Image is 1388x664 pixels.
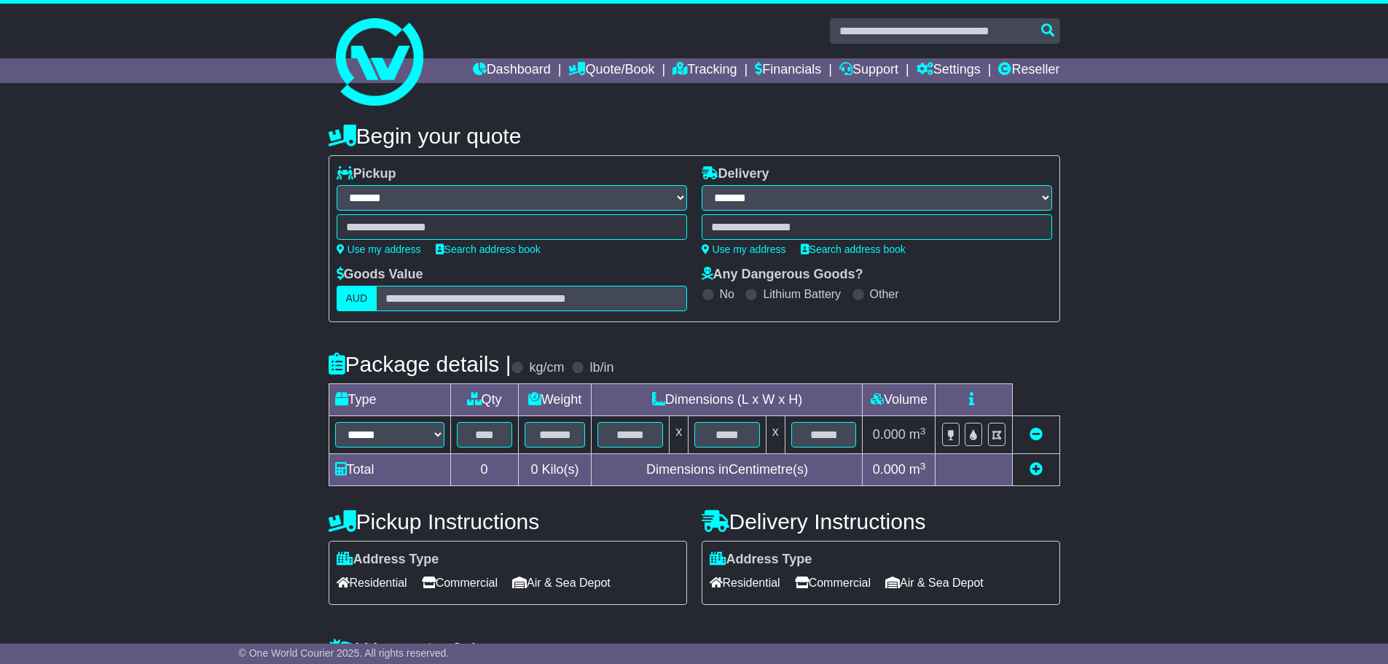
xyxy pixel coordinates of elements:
[873,462,906,477] span: 0.000
[529,360,564,376] label: kg/cm
[592,454,863,486] td: Dimensions in Centimetre(s)
[337,286,377,311] label: AUD
[917,58,981,83] a: Settings
[568,58,654,83] a: Quote/Book
[422,571,498,594] span: Commercial
[870,287,899,301] label: Other
[920,426,926,437] sup: 3
[710,552,812,568] label: Address Type
[329,384,450,416] td: Type
[702,243,786,255] a: Use my address
[839,58,898,83] a: Support
[710,571,780,594] span: Residential
[670,416,689,454] td: x
[702,166,769,182] label: Delivery
[702,267,863,283] label: Any Dangerous Goods?
[720,287,734,301] label: No
[909,427,926,442] span: m
[450,384,518,416] td: Qty
[518,384,592,416] td: Weight
[1030,462,1043,477] a: Add new item
[329,352,511,376] h4: Package details |
[873,427,906,442] span: 0.000
[1030,427,1043,442] a: Remove this item
[337,571,407,594] span: Residential
[329,454,450,486] td: Total
[337,267,423,283] label: Goods Value
[473,58,551,83] a: Dashboard
[530,462,538,477] span: 0
[863,384,936,416] td: Volume
[329,638,1060,662] h4: Warranty & Insurance
[795,571,871,594] span: Commercial
[329,124,1060,148] h4: Begin your quote
[589,360,613,376] label: lb/in
[450,454,518,486] td: 0
[337,552,439,568] label: Address Type
[801,243,906,255] a: Search address book
[885,571,984,594] span: Air & Sea Depot
[512,571,611,594] span: Air & Sea Depot
[763,287,841,301] label: Lithium Battery
[436,243,541,255] a: Search address book
[337,166,396,182] label: Pickup
[673,58,737,83] a: Tracking
[239,647,450,659] span: © One World Courier 2025. All rights reserved.
[998,58,1059,83] a: Reseller
[592,384,863,416] td: Dimensions (L x W x H)
[909,462,926,477] span: m
[518,454,592,486] td: Kilo(s)
[755,58,821,83] a: Financials
[920,461,926,472] sup: 3
[702,509,1060,534] h4: Delivery Instructions
[766,416,785,454] td: x
[337,243,421,255] a: Use my address
[329,509,687,534] h4: Pickup Instructions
